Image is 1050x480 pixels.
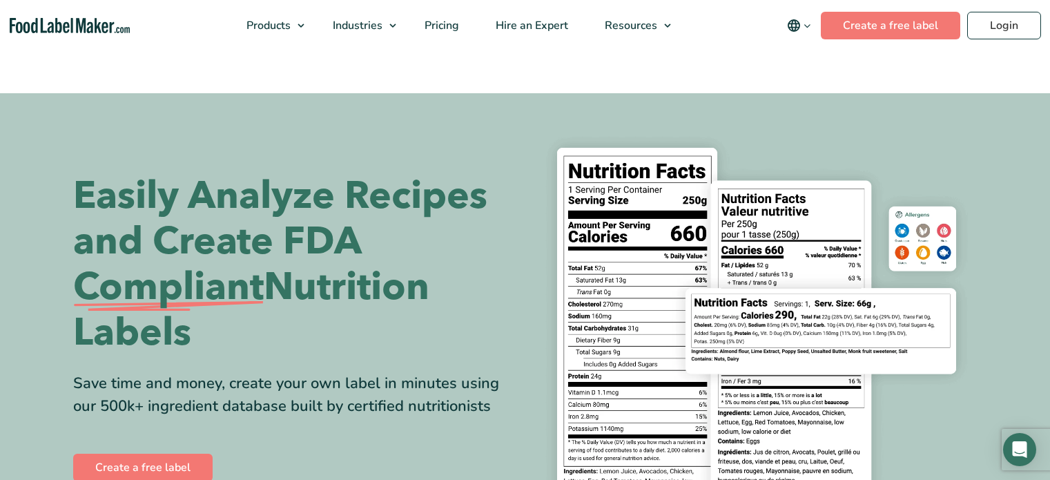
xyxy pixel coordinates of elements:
[73,372,515,418] div: Save time and money, create your own label in minutes using our 500k+ ingredient database built b...
[1003,433,1036,466] div: Open Intercom Messenger
[967,12,1041,39] a: Login
[601,18,659,33] span: Resources
[73,265,264,310] span: Compliant
[420,18,460,33] span: Pricing
[329,18,384,33] span: Industries
[492,18,570,33] span: Hire an Expert
[242,18,292,33] span: Products
[73,173,515,356] h1: Easily Analyze Recipes and Create FDA Nutrition Labels
[821,12,960,39] a: Create a free label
